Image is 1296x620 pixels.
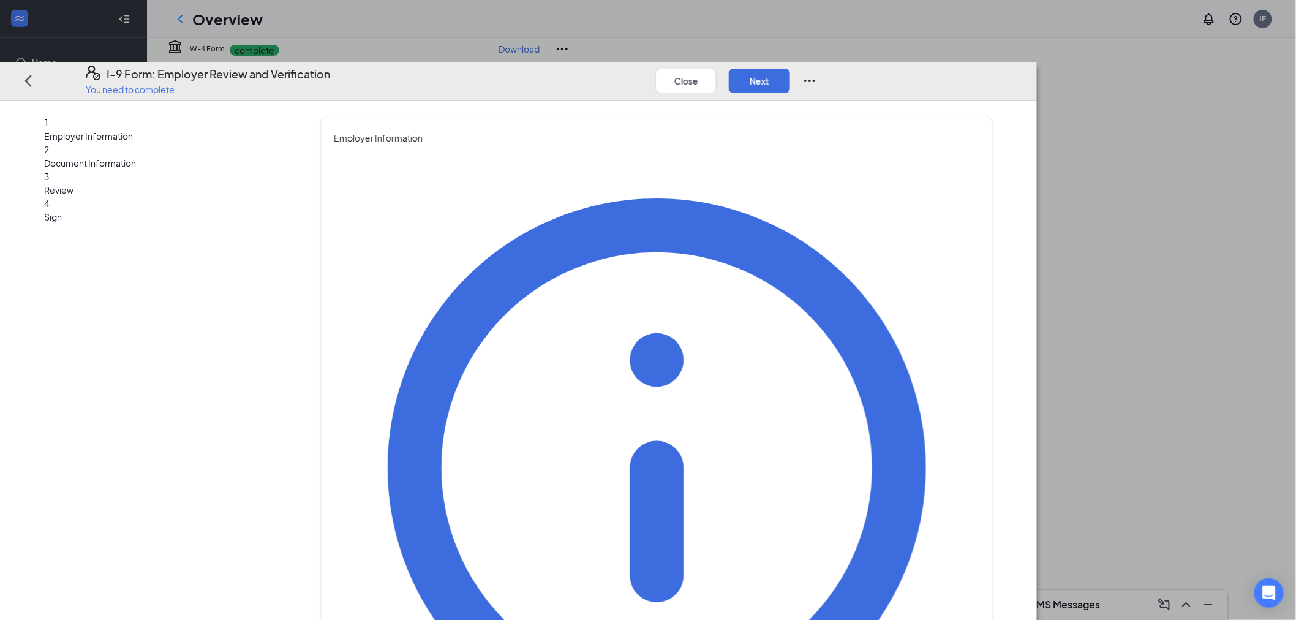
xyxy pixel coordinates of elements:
[44,156,281,170] span: Document Information
[44,210,281,224] span: Sign
[44,117,49,128] span: 1
[86,66,100,81] svg: FormI9EVerifyIcon
[44,171,49,182] span: 3
[107,66,330,83] h4: I-9 Form: Employer Review and Verification
[44,198,49,209] span: 4
[86,83,330,96] p: You need to complete
[44,144,49,155] span: 2
[44,129,281,143] span: Employer Information
[1254,578,1284,608] div: Open Intercom Messenger
[334,131,980,145] span: Employer Information
[655,69,717,93] button: Close
[802,74,817,88] svg: Ellipses
[729,69,790,93] button: Next
[44,183,281,197] span: Review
